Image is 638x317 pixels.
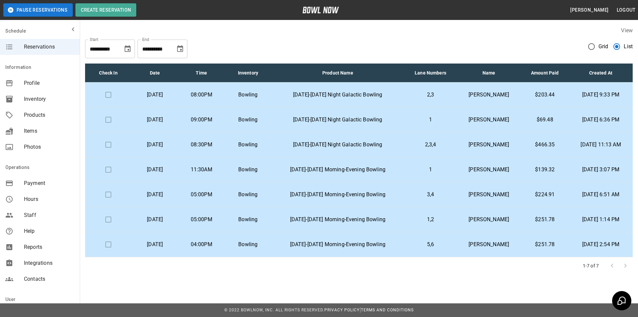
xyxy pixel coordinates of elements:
p: 1-7 of 7 [583,262,599,269]
p: $224.91 [526,191,564,199]
p: [DATE]-[DATE] Morning-Evening Bowling [276,216,399,224]
th: Time [178,64,225,82]
p: [PERSON_NAME] [462,240,516,248]
p: 5,6 [409,240,452,248]
p: [DATE] 11:13 AM [574,141,627,149]
p: Bowling [230,166,266,174]
p: [DATE]-[DATE] Morning-Evening Bowling [276,240,399,248]
span: Reservations [24,43,74,51]
label: View [621,27,633,34]
p: 3,4 [409,191,452,199]
span: © 2022 BowlNow, Inc. All Rights Reserved. [224,308,324,312]
span: Help [24,227,74,235]
a: Privacy Policy [324,308,360,312]
p: [DATE] [137,216,173,224]
p: $251.78 [526,240,564,248]
span: Photos [24,143,74,151]
p: $203.44 [526,91,564,99]
p: [DATE]-[DATE] Night Galactic Bowling [276,116,399,124]
p: [DATE] 6:51 AM [574,191,627,199]
p: 1 [409,166,452,174]
p: [DATE] 9:33 PM [574,91,627,99]
span: Integrations [24,259,74,267]
p: [PERSON_NAME] [462,141,516,149]
span: Hours [24,195,74,203]
button: [PERSON_NAME] [568,4,611,16]
p: [PERSON_NAME] [462,116,516,124]
th: Date [132,64,178,82]
span: Profile [24,79,74,87]
p: [DATE] [137,91,173,99]
p: 09:00PM [183,116,219,124]
p: Bowling [230,141,266,149]
p: Bowling [230,91,266,99]
span: Staff [24,211,74,219]
p: $139.32 [526,166,564,174]
p: $251.78 [526,216,564,224]
p: [DATE]-[DATE] Night Galactic Bowling [276,141,399,149]
span: Reports [24,243,74,251]
p: [DATE] [137,141,173,149]
p: [DATE]-[DATE] Night Galactic Bowling [276,91,399,99]
p: [DATE] 1:14 PM [574,216,627,224]
p: [PERSON_NAME] [462,216,516,224]
th: Inventory [225,64,271,82]
p: 05:00PM [183,216,219,224]
button: Logout [614,4,638,16]
p: [DATE] [137,240,173,248]
span: Grid [598,43,608,51]
p: 1,2 [409,216,452,224]
p: [DATE] [137,191,173,199]
th: Created At [569,64,633,82]
p: [DATE] [137,116,173,124]
span: Payment [24,179,74,187]
p: 2,3,4 [409,141,452,149]
p: [PERSON_NAME] [462,166,516,174]
p: 2,3 [409,91,452,99]
button: Choose date, selected date is Sep 18, 2025 [121,42,134,56]
p: 11:30AM [183,166,219,174]
p: Bowling [230,116,266,124]
p: [DATE] 2:54 PM [574,240,627,248]
p: Bowling [230,191,266,199]
p: Bowling [230,240,266,248]
th: Name [457,64,521,82]
p: 08:00PM [183,91,219,99]
p: [DATE]-[DATE] Morning-Evening Bowling [276,166,399,174]
span: List [624,43,633,51]
span: Products [24,111,74,119]
span: Items [24,127,74,135]
p: 04:00PM [183,240,219,248]
p: Bowling [230,216,266,224]
a: Terms and Conditions [361,308,414,312]
th: Lane Numbers [404,64,457,82]
button: Choose date, selected date is Oct 11, 2025 [173,42,187,56]
button: Pause Reservations [3,3,73,17]
span: Inventory [24,95,74,103]
p: [DATE]-[DATE] Morning-Evening Bowling [276,191,399,199]
p: [DATE] 3:07 PM [574,166,627,174]
p: [PERSON_NAME] [462,91,516,99]
p: 05:00PM [183,191,219,199]
p: 1 [409,116,452,124]
p: 08:30PM [183,141,219,149]
p: [DATE] 6:36 PM [574,116,627,124]
img: logo [302,7,339,13]
p: [PERSON_NAME] [462,191,516,199]
p: [DATE] [137,166,173,174]
p: $69.48 [526,116,564,124]
th: Amount Paid [521,64,569,82]
button: Create Reservation [75,3,136,17]
span: Contacts [24,275,74,283]
th: Product Name [271,64,404,82]
p: $466.35 [526,141,564,149]
th: Check In [85,64,132,82]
